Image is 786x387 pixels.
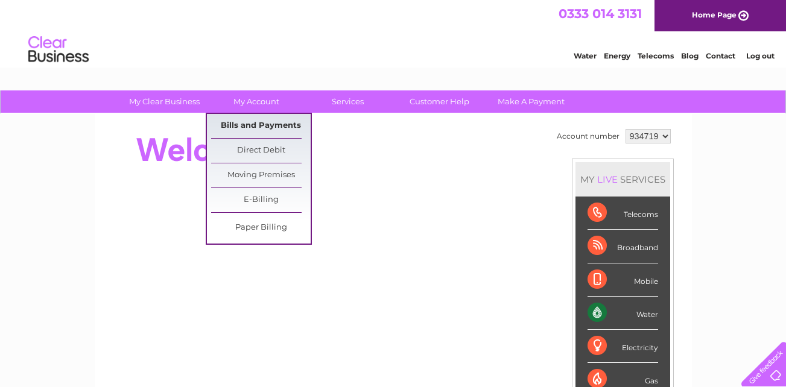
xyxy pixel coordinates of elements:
[481,90,581,113] a: Make A Payment
[588,263,658,297] div: Mobile
[588,197,658,230] div: Telecoms
[28,31,89,68] img: logo.png
[298,90,398,113] a: Services
[211,163,311,187] a: Moving Premises
[109,7,679,58] div: Clear Business is a trading name of Verastar Limited (registered in [GEOGRAPHIC_DATA] No. 3667643...
[575,162,670,197] div: MY SERVICES
[115,90,214,113] a: My Clear Business
[574,51,597,60] a: Water
[211,216,311,240] a: Paper Billing
[206,90,306,113] a: My Account
[681,51,699,60] a: Blog
[211,139,311,163] a: Direct Debit
[588,230,658,263] div: Broadband
[211,188,311,212] a: E-Billing
[706,51,735,60] a: Contact
[554,126,623,146] td: Account number
[638,51,674,60] a: Telecoms
[604,51,630,60] a: Energy
[588,330,658,363] div: Electricity
[588,297,658,330] div: Water
[390,90,489,113] a: Customer Help
[746,51,775,60] a: Log out
[211,114,311,138] a: Bills and Payments
[595,174,620,185] div: LIVE
[559,6,642,21] a: 0333 014 3131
